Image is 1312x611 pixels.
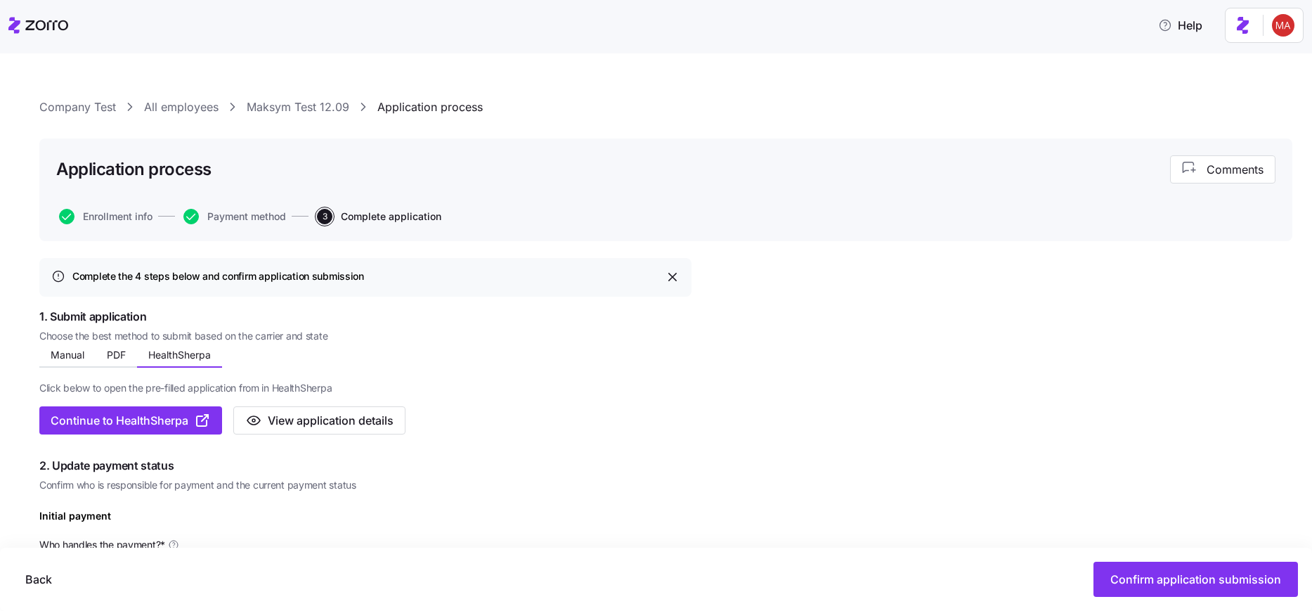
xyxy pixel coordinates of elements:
span: Continue to HealthSherpa [51,412,188,429]
span: Comments [1207,161,1264,178]
a: Maksym Test 12.09 [247,98,349,116]
button: Help [1147,11,1214,39]
button: Enrollment info [59,209,152,224]
a: Payment method [181,209,286,224]
span: Click below to open the pre-filled application from in HealthSherpa [39,381,332,395]
span: 2. Update payment status [39,457,691,475]
button: Payment method [183,209,286,224]
div: Initial payment [39,508,111,535]
span: Payment method [207,212,286,221]
button: Continue to HealthSherpa [39,406,222,435]
button: Back [14,562,63,597]
h1: Application process [56,158,212,180]
a: Company Test [39,98,116,116]
span: HealthSherpa [148,350,211,360]
a: Enrollment info [56,209,152,224]
div: Complete the 4 steps below and confirm application submission [72,270,665,283]
span: Complete application [341,212,441,221]
span: 3 [317,209,332,224]
a: 3Complete application [314,209,441,224]
a: Application process [377,98,483,116]
button: Comments [1170,155,1275,184]
span: Back [25,571,52,588]
button: View application details [233,406,405,435]
span: Enrollment info [83,212,152,221]
span: Help [1158,17,1202,34]
span: Manual [51,350,84,360]
span: Confirm application submission [1110,571,1281,588]
span: 1. Submit application [39,308,691,326]
span: PDF [107,350,126,360]
button: 3Complete application [317,209,441,224]
span: Choose the best method to submit based on the carrier and state [39,329,691,343]
a: All employees [144,98,219,116]
img: f7a7e4c55e51b85b9b4f59cc430d8b8c [1272,14,1294,37]
span: View application details [268,412,394,429]
button: Confirm application submission [1093,562,1298,597]
span: Confirm who is responsible for payment and the current payment status [39,478,691,492]
span: Who handles the payment? * [39,538,165,552]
